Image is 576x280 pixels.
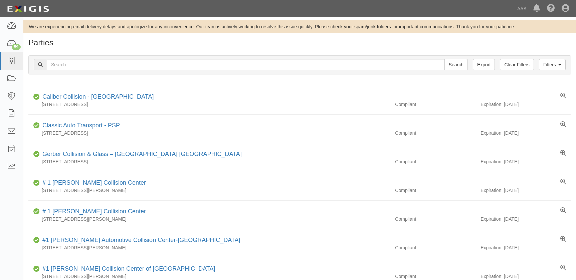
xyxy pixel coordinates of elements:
div: Expiration: [DATE] [481,101,571,108]
div: Expiration: [DATE] [481,244,571,251]
div: Compliant [390,187,481,194]
div: [STREET_ADDRESS] [28,130,390,136]
div: Compliant [390,130,481,136]
i: Compliant [33,181,40,185]
div: [STREET_ADDRESS] [28,101,390,108]
a: Caliber Collision - [GEOGRAPHIC_DATA] [42,93,154,100]
a: # 1 [PERSON_NAME] Collision Center [42,208,146,215]
div: [STREET_ADDRESS][PERSON_NAME] [28,187,390,194]
i: Help Center - Complianz [547,5,555,13]
div: # 1 Cochran Collision Center [40,179,146,187]
div: Compliant [390,101,481,108]
div: Compliant [390,244,481,251]
div: #1 Cochran Automotive Collision Center-Monroeville [40,236,240,245]
a: View results summary [560,179,566,185]
div: Compliant [390,273,481,280]
input: Search [47,59,445,70]
div: Gerber Collision & Glass – Houston Brighton [40,150,242,159]
div: Compliant [390,216,481,222]
a: View results summary [560,150,566,157]
h1: Parties [28,38,571,47]
div: Caliber Collision - Gainesville [40,93,154,101]
a: View results summary [560,121,566,128]
div: [STREET_ADDRESS] [28,158,390,165]
a: Clear Filters [500,59,534,70]
div: [STREET_ADDRESS][PERSON_NAME] [28,244,390,251]
a: View results summary [560,93,566,99]
div: # 1 Cochran Collision Center [40,207,146,216]
a: Filters [539,59,566,70]
i: Compliant [33,209,40,214]
div: Compliant [390,158,481,165]
i: Compliant [33,238,40,243]
a: View results summary [560,207,566,214]
div: We are experiencing email delivery delays and apologize for any inconvenience. Our team is active... [23,23,576,30]
i: Compliant [33,152,40,157]
a: View results summary [560,265,566,271]
a: Classic Auto Transport - PSP [42,122,120,129]
a: # 1 [PERSON_NAME] Collision Center [42,179,146,186]
div: [STREET_ADDRESS][PERSON_NAME] [28,273,390,280]
i: Compliant [33,95,40,99]
div: Classic Auto Transport - PSP [40,121,120,130]
div: Expiration: [DATE] [481,187,571,194]
div: #1 Cochran Collision Center of Greensburg [40,265,215,273]
div: Expiration: [DATE] [481,158,571,165]
div: 59 [12,44,21,50]
a: AAA [514,2,530,15]
a: Export [473,59,495,70]
i: Compliant [33,123,40,128]
div: [STREET_ADDRESS][PERSON_NAME] [28,216,390,222]
a: #1 [PERSON_NAME] Automotive Collision Center-[GEOGRAPHIC_DATA] [42,237,240,243]
div: Expiration: [DATE] [481,216,571,222]
a: View results summary [560,236,566,243]
div: Expiration: [DATE] [481,273,571,280]
i: Compliant [33,267,40,271]
a: #1 [PERSON_NAME] Collision Center of [GEOGRAPHIC_DATA] [42,265,215,272]
div: Expiration: [DATE] [481,130,571,136]
a: Gerber Collision & Glass – [GEOGRAPHIC_DATA] [GEOGRAPHIC_DATA] [42,151,242,157]
img: logo-5460c22ac91f19d4615b14bd174203de0afe785f0fc80cf4dbbc73dc1793850b.png [5,3,51,15]
input: Search [444,59,468,70]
